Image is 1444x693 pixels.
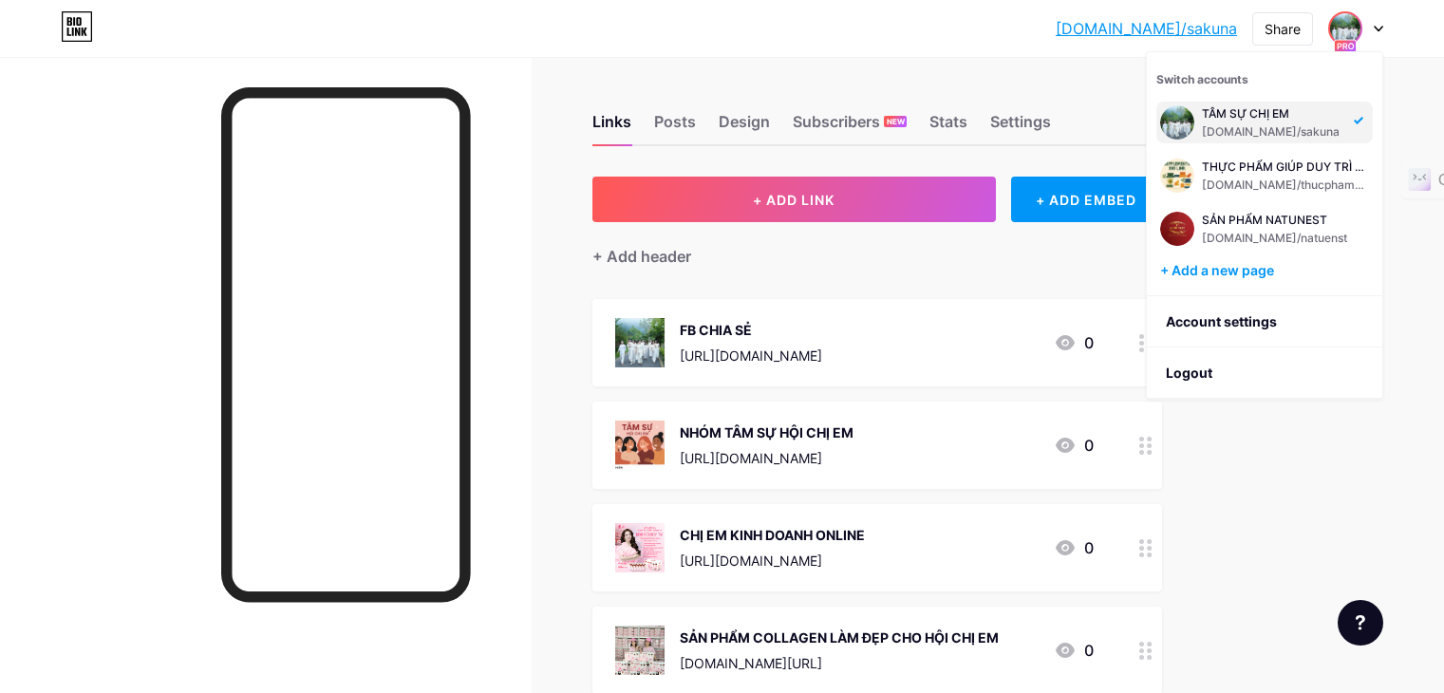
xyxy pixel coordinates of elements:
[1160,212,1194,246] img: DO THI NGOC DIEP
[793,110,907,144] div: Subscribers
[1202,106,1342,122] div: TÂM SỰ CHỊ EM
[1265,19,1301,39] div: Share
[1202,124,1342,140] div: [DOMAIN_NAME]/sakuna
[1054,331,1094,354] div: 0
[1160,261,1373,280] div: + Add a new page
[1202,231,1347,246] div: [DOMAIN_NAME]/natuenst
[615,523,665,572] img: CHỊ EM KINH DOANH ONLINE
[1202,178,1369,193] div: [DOMAIN_NAME]/thucphamsuckhoe
[1054,536,1094,559] div: 0
[680,653,999,673] div: [DOMAIN_NAME][URL]
[680,551,865,571] div: [URL][DOMAIN_NAME]
[680,422,853,442] div: NHÓM TÂM SỰ HỘI CHỊ EM
[719,110,770,144] div: Design
[680,525,865,545] div: CHỊ EM KINH DOANH ONLINE
[753,192,835,208] span: + ADD LINK
[887,116,905,127] span: NEW
[929,110,967,144] div: Stats
[615,626,665,675] img: SẢN PHẨM COLLAGEN LÀM ĐẸP CHO HỘI CHỊ EM
[1056,17,1237,40] a: [DOMAIN_NAME]/sakuna
[1160,105,1194,140] img: DO THI NGOC DIEP
[1330,13,1360,44] img: DO THI NGOC DIEP
[1156,72,1248,86] span: Switch accounts
[1147,296,1382,347] a: Account settings
[592,177,996,222] button: + ADD LINK
[615,318,665,367] img: FB CHIA SẺ
[615,421,665,470] img: NHÓM TÂM SỰ HỘI CHỊ EM
[592,245,691,268] div: + Add header
[990,110,1051,144] div: Settings
[680,448,853,468] div: [URL][DOMAIN_NAME]
[680,346,822,365] div: [URL][DOMAIN_NAME]
[1202,159,1369,175] div: THỰC PHẨM GIÚP DUY TRÌ SỨC KHỎE DIỆP KHUYÊN DÙNG
[1054,434,1094,457] div: 0
[592,110,631,144] div: Links
[1160,159,1194,193] img: DO THI NGOC DIEP
[680,320,822,340] div: FB CHIA SẺ
[1147,347,1382,399] li: Logout
[1054,639,1094,662] div: 0
[654,110,696,144] div: Posts
[1011,177,1162,222] div: + ADD EMBED
[680,627,999,647] div: SẢN PHẨM COLLAGEN LÀM ĐẸP CHO HỘI CHỊ EM
[1202,213,1347,228] div: SẢN PHẨM NATUNEST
